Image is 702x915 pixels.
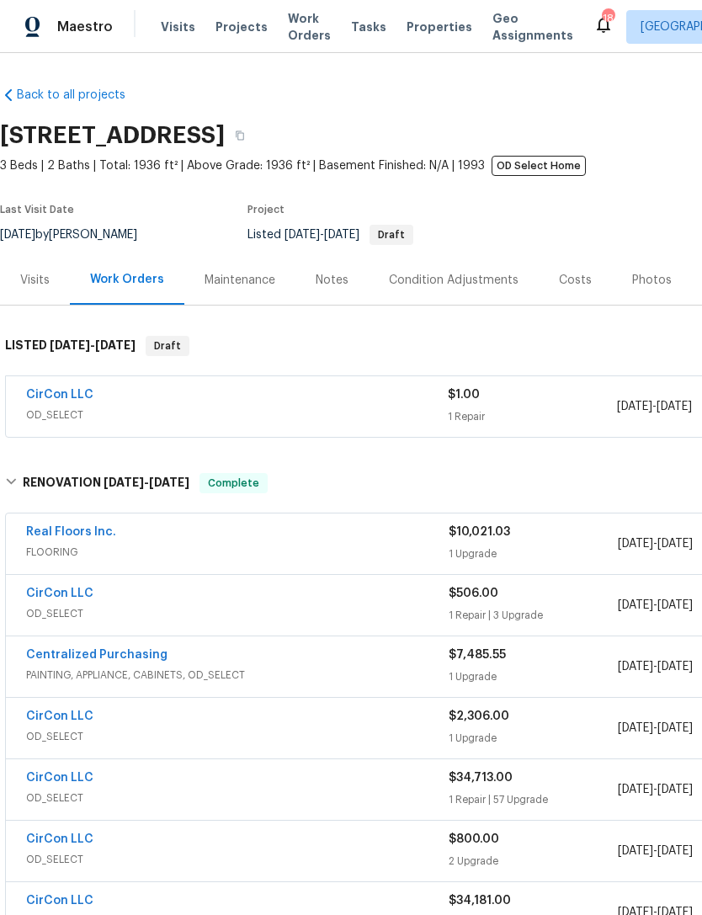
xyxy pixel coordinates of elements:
[449,791,618,808] div: 1 Repair | 57 Upgrade
[371,230,412,240] span: Draft
[288,10,331,44] span: Work Orders
[602,10,614,27] div: 18
[618,781,693,798] span: -
[657,784,693,795] span: [DATE]
[618,535,693,552] span: -
[23,473,189,493] h6: RENOVATION
[449,853,618,870] div: 2 Upgrade
[324,229,359,241] span: [DATE]
[617,398,692,415] span: -
[449,895,511,907] span: $34,181.00
[407,19,472,35] span: Properties
[26,833,93,845] a: CirCon LLC
[632,272,672,289] div: Photos
[351,21,386,33] span: Tasks
[247,229,413,241] span: Listed
[161,19,195,35] span: Visits
[618,661,653,673] span: [DATE]
[5,336,136,356] h6: LISTED
[149,476,189,488] span: [DATE]
[657,722,693,734] span: [DATE]
[617,401,652,412] span: [DATE]
[26,667,449,684] span: PAINTING, APPLIANCE, CABINETS, OD_SELECT
[618,599,653,611] span: [DATE]
[20,272,50,289] div: Visits
[285,229,320,241] span: [DATE]
[449,649,506,661] span: $7,485.55
[26,544,449,561] span: FLOORING
[147,338,188,354] span: Draft
[449,588,498,599] span: $506.00
[448,408,616,425] div: 1 Repair
[657,845,693,857] span: [DATE]
[449,545,618,562] div: 1 Upgrade
[449,607,618,624] div: 1 Repair | 3 Upgrade
[57,19,113,35] span: Maestro
[389,272,519,289] div: Condition Adjustments
[492,10,573,44] span: Geo Assignments
[90,271,164,288] div: Work Orders
[26,526,116,538] a: Real Floors Inc.
[492,156,586,176] span: OD Select Home
[225,120,255,151] button: Copy Address
[618,722,653,734] span: [DATE]
[26,649,168,661] a: Centralized Purchasing
[26,851,449,868] span: OD_SELECT
[26,772,93,784] a: CirCon LLC
[215,19,268,35] span: Projects
[449,833,499,845] span: $800.00
[618,597,693,614] span: -
[247,205,285,215] span: Project
[657,661,693,673] span: [DATE]
[104,476,189,488] span: -
[205,272,275,289] div: Maintenance
[449,730,618,747] div: 1 Upgrade
[618,538,653,550] span: [DATE]
[26,588,93,599] a: CirCon LLC
[449,668,618,685] div: 1 Upgrade
[559,272,592,289] div: Costs
[50,339,136,351] span: -
[316,272,348,289] div: Notes
[618,784,653,795] span: [DATE]
[26,407,448,423] span: OD_SELECT
[657,538,693,550] span: [DATE]
[449,526,510,538] span: $10,021.03
[26,710,93,722] a: CirCon LLC
[104,476,144,488] span: [DATE]
[26,728,449,745] span: OD_SELECT
[618,845,653,857] span: [DATE]
[26,389,93,401] a: CirCon LLC
[448,389,480,401] span: $1.00
[26,790,449,806] span: OD_SELECT
[201,475,266,492] span: Complete
[618,720,693,737] span: -
[26,895,93,907] a: CirCon LLC
[618,843,693,859] span: -
[449,772,513,784] span: $34,713.00
[26,605,449,622] span: OD_SELECT
[657,401,692,412] span: [DATE]
[285,229,359,241] span: -
[449,710,509,722] span: $2,306.00
[95,339,136,351] span: [DATE]
[657,599,693,611] span: [DATE]
[618,658,693,675] span: -
[50,339,90,351] span: [DATE]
